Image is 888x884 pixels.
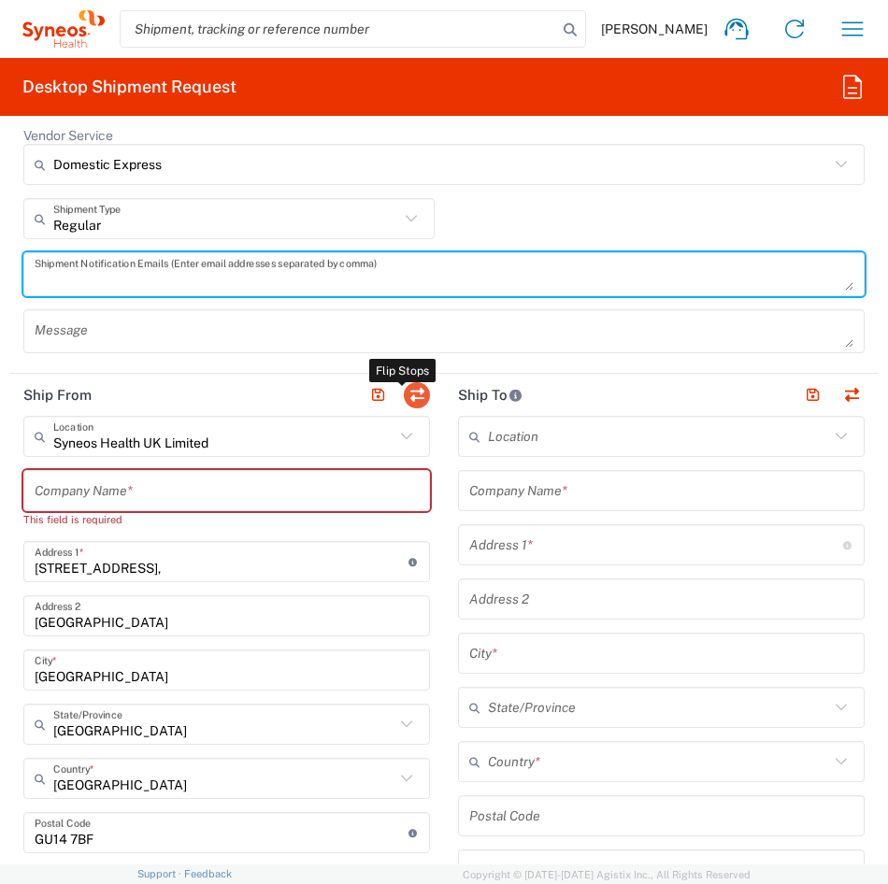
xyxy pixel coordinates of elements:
[601,21,708,37] span: [PERSON_NAME]
[23,511,430,528] div: This field is required
[22,76,236,98] h2: Desktop Shipment Request
[137,868,184,879] a: Support
[121,11,557,47] input: Shipment, tracking or reference number
[184,868,232,879] a: Feedback
[463,866,751,883] span: Copyright © [DATE]-[DATE] Agistix Inc., All Rights Reserved
[23,386,92,405] h2: Ship From
[458,386,523,405] h2: Ship To
[23,127,113,144] label: Vendor Service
